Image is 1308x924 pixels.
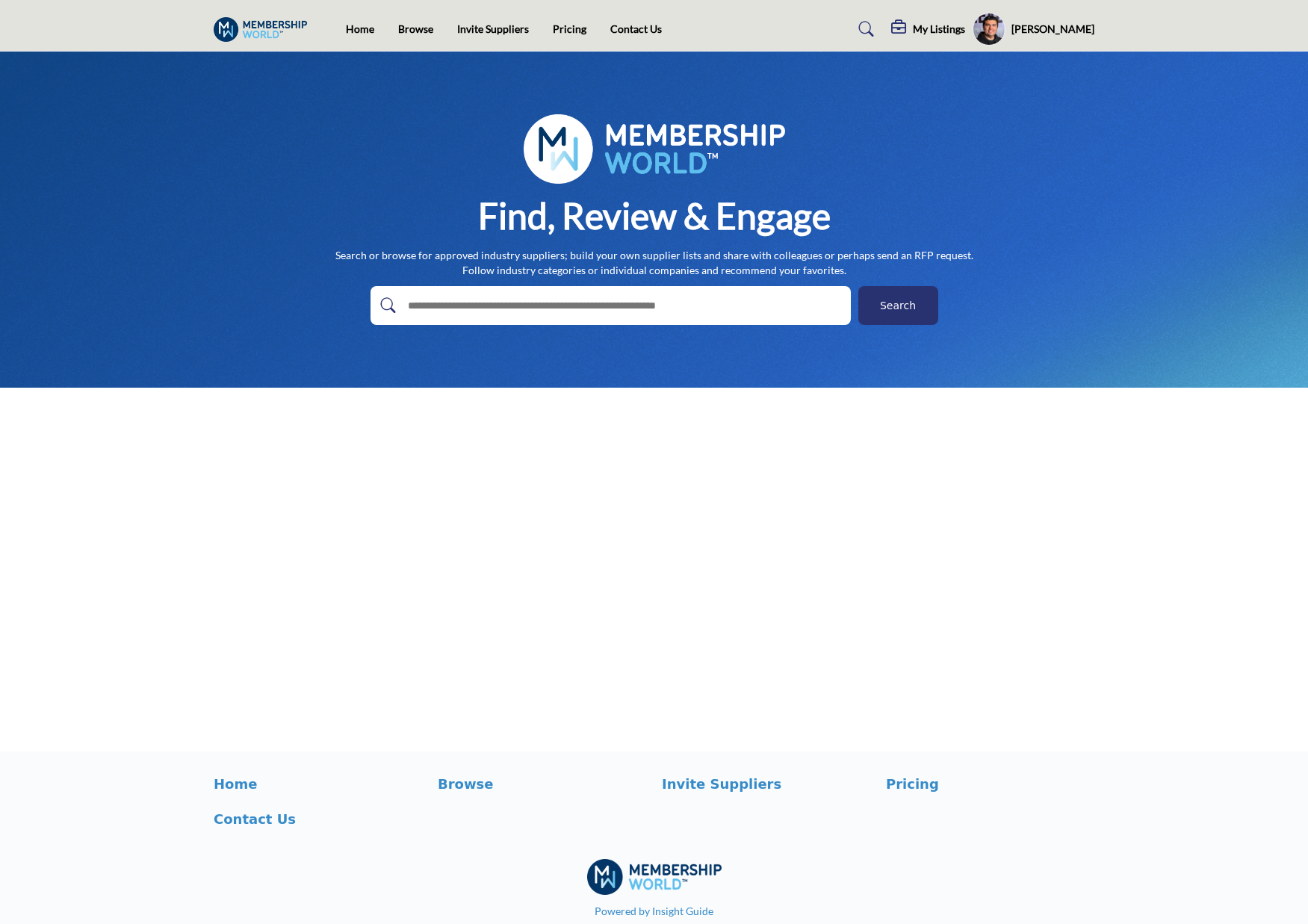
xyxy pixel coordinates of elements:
[346,22,374,35] a: Home
[524,114,785,184] img: image
[214,17,314,42] img: Site Logo
[858,286,938,325] button: Search
[214,809,422,829] a: Contact Us
[214,774,422,794] a: Home
[595,905,713,917] a: Powered by Insight Guide
[478,193,831,239] h1: Find, Review & Engage
[457,22,529,35] a: Invite Suppliers
[587,859,722,895] img: No Site Logo
[662,774,870,794] a: Invite Suppliers
[844,17,884,41] a: Search
[913,22,965,36] h5: My Listings
[398,22,433,35] a: Browse
[891,20,965,38] div: My Listings
[438,774,646,794] a: Browse
[886,774,1094,794] a: Pricing
[335,248,973,277] p: Search or browse for approved industry suppliers; build your own supplier lists and share with co...
[553,22,586,35] a: Pricing
[973,13,1005,46] button: Show hide supplier dropdown
[880,298,916,314] span: Search
[610,22,662,35] a: Contact Us
[1011,22,1094,37] h5: [PERSON_NAME]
